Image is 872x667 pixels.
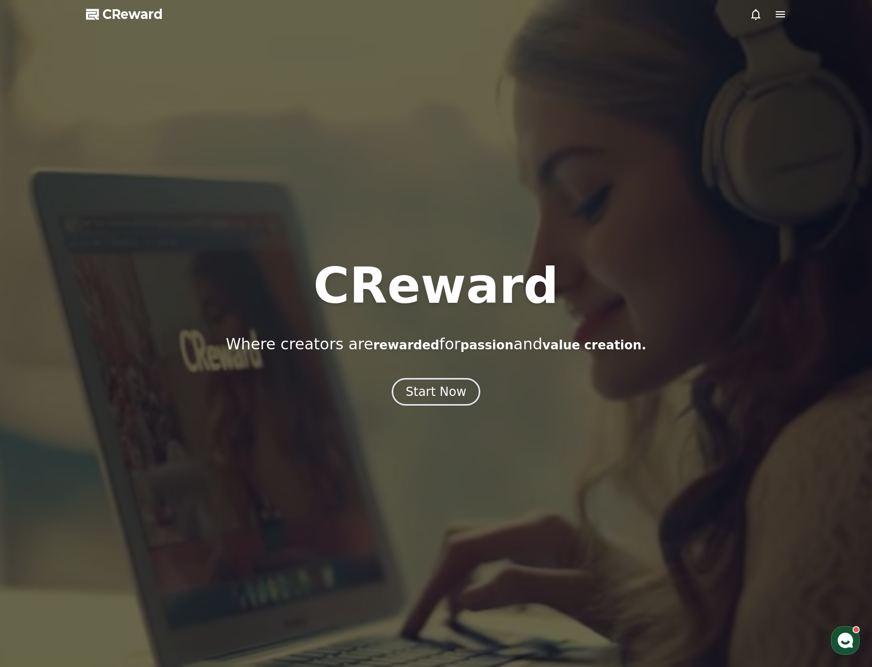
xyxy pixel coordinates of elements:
[313,261,559,310] h1: CReward
[86,6,163,23] a: CReward
[102,6,163,23] span: CReward
[392,378,480,406] button: Start Now
[152,340,177,348] span: Settings
[406,384,466,400] div: Start Now
[460,338,514,352] span: passion
[68,324,132,350] a: Messages
[85,340,115,348] span: Messages
[226,335,646,353] p: Where creators are for and
[132,324,197,350] a: Settings
[392,388,480,398] a: Start Now
[542,338,646,352] span: value creation.
[373,338,439,352] span: rewarded
[26,340,44,348] span: Home
[3,324,68,350] a: Home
